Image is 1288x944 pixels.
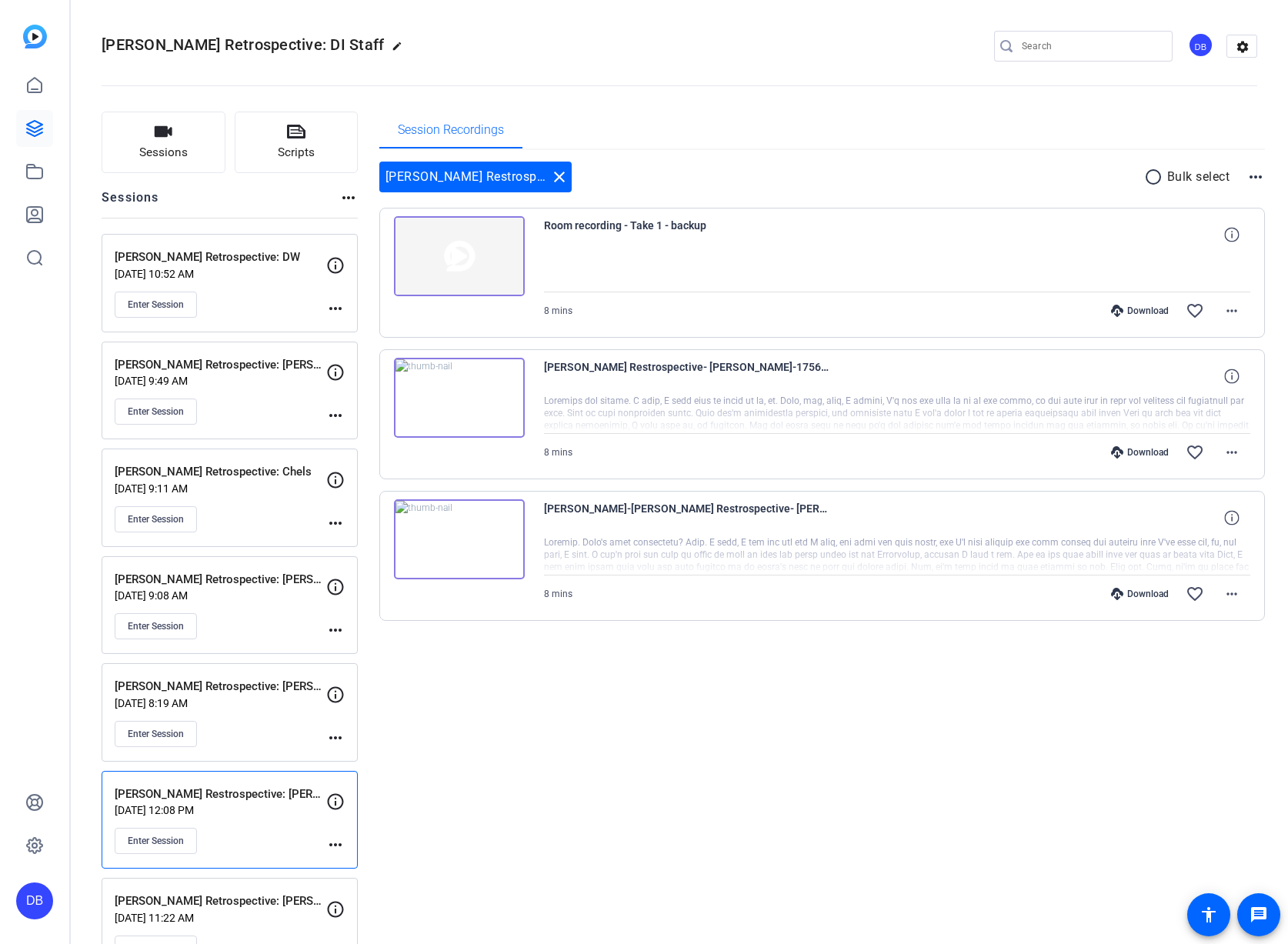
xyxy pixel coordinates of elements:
[139,144,188,162] span: Sessions
[128,620,184,632] span: Enter Session
[1223,443,1241,462] mat-icon: more_horiz
[326,729,345,747] mat-icon: more_horiz
[326,621,345,639] mat-icon: more_horiz
[115,292,197,318] button: Enter Session
[1188,32,1213,58] div: DB
[339,188,358,207] mat-icon: more_horiz
[115,589,326,602] p: [DATE] 9:08 AM
[1103,588,1176,600] div: Download
[115,399,197,425] button: Enter Session
[1103,446,1176,459] div: Download
[115,678,326,695] p: [PERSON_NAME] Retrospective: [PERSON_NAME]
[102,188,159,218] h2: Sessions
[326,299,345,318] mat-icon: more_horiz
[1186,443,1204,462] mat-icon: favorite_border
[115,892,326,910] p: [PERSON_NAME] Retrospective: [PERSON_NAME]
[115,356,326,374] p: [PERSON_NAME] Retrospective: [PERSON_NAME]
[544,305,572,316] span: 8 mins
[394,499,525,579] img: thumb-nail
[550,168,569,186] mat-icon: close
[115,375,326,387] p: [DATE] 9:49 AM
[398,124,504,136] span: Session Recordings
[115,571,326,589] p: [PERSON_NAME] Retrospective: [PERSON_NAME]
[16,882,53,919] div: DB
[544,216,829,253] span: Room recording - Take 1 - backup
[115,613,197,639] button: Enter Session
[379,162,572,192] div: [PERSON_NAME] Restrospective: [PERSON_NAME]
[128,405,184,418] span: Enter Session
[1167,168,1230,186] p: Bulk select
[115,828,197,854] button: Enter Session
[1186,585,1204,603] mat-icon: favorite_border
[392,41,410,59] mat-icon: edit
[235,112,359,173] button: Scripts
[102,112,225,173] button: Sessions
[115,463,326,481] p: [PERSON_NAME] Retrospective: Chels
[394,216,525,296] img: thumb-nail
[1144,168,1167,186] mat-icon: radio_button_unchecked
[128,513,184,525] span: Enter Session
[1227,35,1258,58] mat-icon: settings
[1246,168,1265,186] mat-icon: more_horiz
[115,912,326,924] p: [DATE] 11:22 AM
[1103,305,1176,317] div: Download
[102,35,384,54] span: [PERSON_NAME] Retrospective: DI Staff
[115,697,326,709] p: [DATE] 8:19 AM
[1022,37,1160,55] input: Search
[128,728,184,740] span: Enter Session
[326,406,345,425] mat-icon: more_horiz
[278,144,315,162] span: Scripts
[544,499,829,536] span: [PERSON_NAME]-[PERSON_NAME] Restrospective- [PERSON_NAME]-1756128663673-webcam
[326,836,345,854] mat-icon: more_horiz
[1223,585,1241,603] mat-icon: more_horiz
[1188,32,1215,59] ngx-avatar: David Breisch
[128,835,184,847] span: Enter Session
[1250,906,1268,924] mat-icon: message
[1200,906,1218,924] mat-icon: accessibility
[115,268,326,280] p: [DATE] 10:52 AM
[23,25,47,48] img: blue-gradient.svg
[394,358,525,438] img: thumb-nail
[115,482,326,495] p: [DATE] 9:11 AM
[326,514,345,532] mat-icon: more_horiz
[115,249,326,266] p: [PERSON_NAME] Retrospective: DW
[115,804,326,816] p: [DATE] 12:08 PM
[544,358,829,395] span: [PERSON_NAME] Restrospective- [PERSON_NAME]-1756128661212-webcam
[544,589,572,599] span: 8 mins
[1186,302,1204,320] mat-icon: favorite_border
[115,506,197,532] button: Enter Session
[115,786,326,803] p: [PERSON_NAME] Restrospective: [PERSON_NAME]
[1223,302,1241,320] mat-icon: more_horiz
[115,721,197,747] button: Enter Session
[544,447,572,458] span: 8 mins
[128,299,184,311] span: Enter Session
